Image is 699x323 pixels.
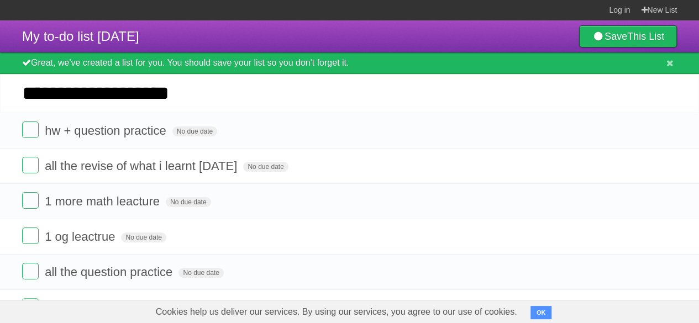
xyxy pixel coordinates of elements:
span: hw + question practice [45,124,169,137]
span: No due date [172,126,217,136]
span: 1 og leactrue [45,230,118,243]
span: all the revise of what i learnt [DATE] [45,159,240,173]
label: Done [22,227,39,244]
span: No due date [121,232,166,242]
label: Done [22,263,39,279]
span: No due date [178,268,223,278]
b: This List [627,31,664,42]
label: Done [22,192,39,209]
span: all the question practice [45,265,175,279]
span: No due date [166,197,211,207]
label: Done [22,298,39,315]
span: Cookies help us deliver our services. By using our services, you agree to our use of cookies. [145,301,528,323]
a: SaveThis List [579,25,677,47]
button: OK [530,306,552,319]
span: My to-do list [DATE] [22,29,139,44]
span: 1 more math leacture [45,194,162,208]
label: Done [22,157,39,173]
label: Done [22,121,39,138]
span: No due date [243,162,288,172]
